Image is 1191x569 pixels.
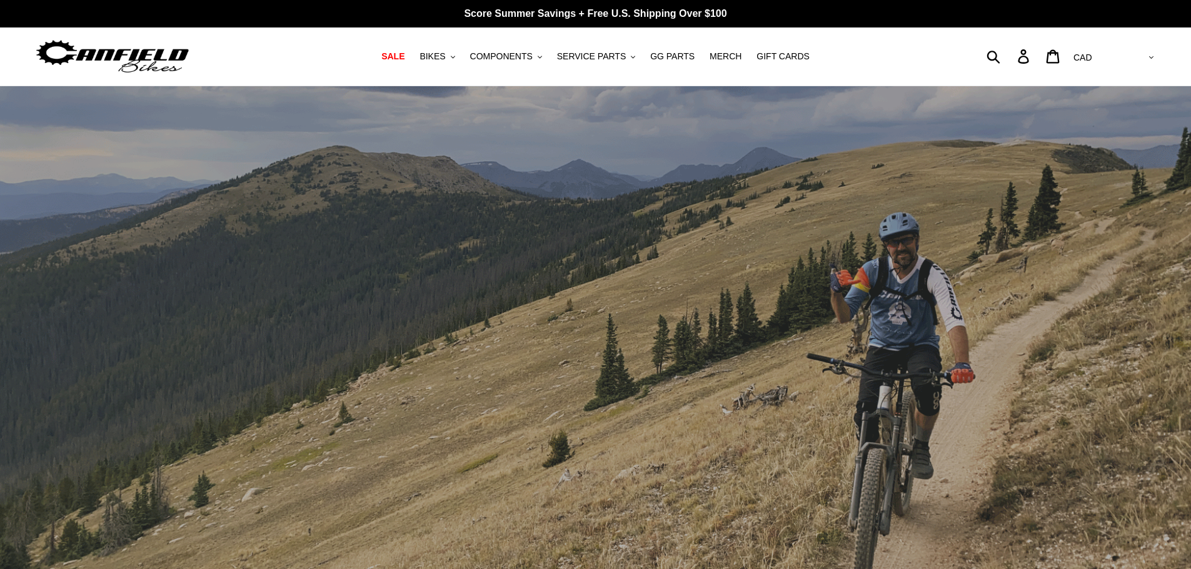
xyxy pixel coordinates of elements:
[551,48,641,65] button: SERVICE PARTS
[557,51,626,62] span: SERVICE PARTS
[650,51,695,62] span: GG PARTS
[464,48,548,65] button: COMPONENTS
[470,51,533,62] span: COMPONENTS
[375,48,411,65] a: SALE
[34,37,191,76] img: Canfield Bikes
[381,51,405,62] span: SALE
[413,48,461,65] button: BIKES
[750,48,816,65] a: GIFT CARDS
[644,48,701,65] a: GG PARTS
[993,42,1025,70] input: Search
[420,51,445,62] span: BIKES
[710,51,741,62] span: MERCH
[756,51,810,62] span: GIFT CARDS
[703,48,748,65] a: MERCH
